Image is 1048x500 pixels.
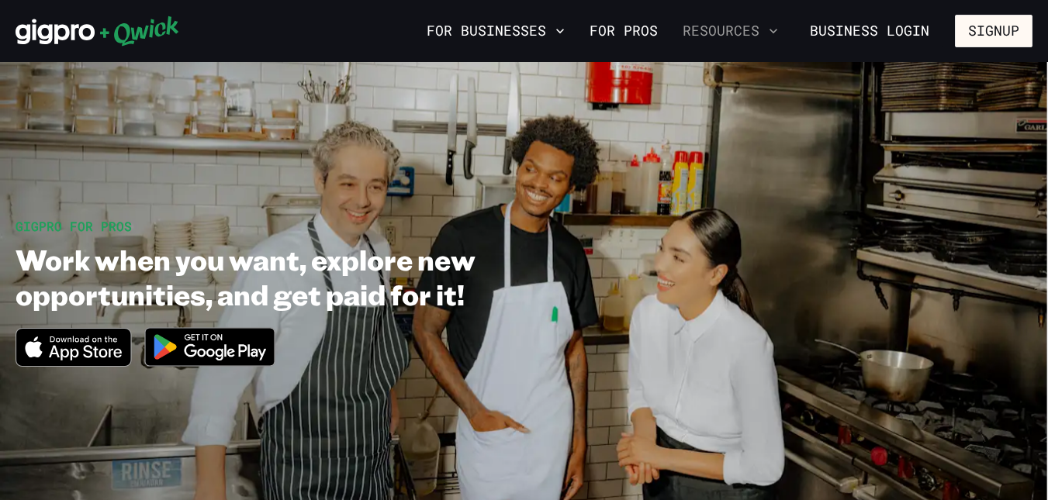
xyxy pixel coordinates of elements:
a: For Pros [583,18,664,44]
button: Resources [676,18,784,44]
button: For Businesses [420,18,571,44]
h1: Work when you want, explore new opportunities, and get paid for it! [16,242,626,312]
button: Signup [955,15,1032,47]
span: GIGPRO FOR PROS [16,218,132,234]
a: Business Login [797,15,943,47]
img: Get it on Google Play [135,318,285,376]
a: Download on the App Store [16,353,132,370]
